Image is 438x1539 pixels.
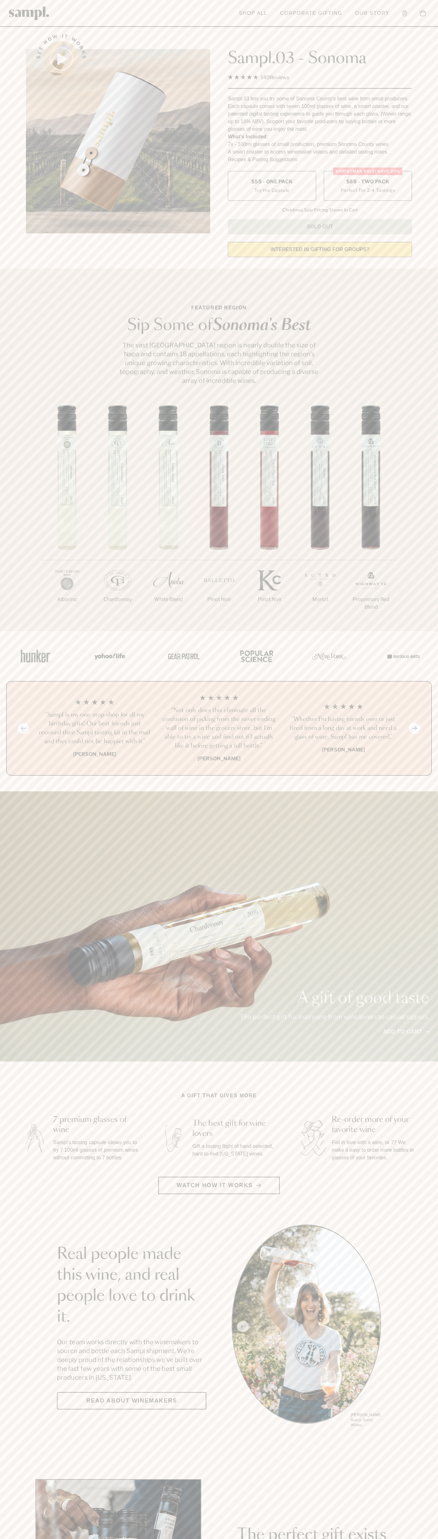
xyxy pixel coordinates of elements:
ul: carousel [232,1225,381,1428]
button: See how it works [44,41,79,77]
li: 3 / 7 [143,405,194,624]
p: Pinot Noir [244,596,295,603]
li: 2 / 7 [92,405,143,624]
li: 6 / 7 [295,405,346,624]
li: 4 / 7 [194,405,244,624]
b: [PERSON_NAME] [73,751,116,757]
a: interested in gifting for groups? [228,242,412,257]
img: Artboard_5_7fdae55a-36fd-43f7-8bfd-f74a06a2878e_x450.png [163,643,201,670]
img: Sampl.03 - Sonoma [26,49,210,233]
a: Corporate Gifting [277,6,346,20]
b: [PERSON_NAME] [322,747,365,753]
p: White Blend [143,596,194,603]
div: slide 1 [232,1225,381,1428]
li: 5 / 7 [244,405,295,624]
li: Recipes & Pairing Suggestions [228,156,412,163]
p: Gift a tasting flight of hand-selected, hard-to-find [US_STATE] wines. [192,1143,278,1158]
p: Chardonnay [92,596,143,603]
a: Our Story [352,6,393,20]
span: $55 - One Pack [251,178,293,185]
img: Artboard_7_5b34974b-f019-449e-91fb-745f8d0877ee_x450.png [384,643,422,670]
a: Add to cart [383,1028,429,1036]
button: Previous slide [17,723,29,734]
h3: “Not only does this eliminate all the confusion of picking from the never ending wall of wine in ... [162,706,276,750]
p: Pinot Noir [194,596,244,603]
li: Christmas Sale Pricing Shown In Cart [279,207,361,213]
em: Sonoma's Best [213,318,311,333]
li: 1 / 4 [38,694,152,763]
p: Our team works directly with the winemakers to source and bottle each Sampl shipment. We’re deepl... [57,1338,206,1382]
p: [PERSON_NAME] Sutro, Sutro Wines [351,1412,381,1428]
p: Featured Region [118,304,320,312]
small: Try the Capsule [254,187,290,193]
h2: A gift that gives more [181,1092,257,1099]
li: 7x - 100ml glasses of small production, premium Sonoma County wines [228,141,412,148]
span: Reviews [270,74,289,80]
img: Artboard_3_0b291449-6e8c-4d07-b2c2-3f3601a19cd1_x450.png [310,643,348,670]
div: Christmas SALE! Save 20% [333,168,403,175]
p: Proprietary Red Blend [346,596,396,611]
small: Perfect For 2-4 Tastings [341,187,395,193]
strong: What’s Included: [228,134,268,139]
span: $88 - Two Pack [346,178,390,185]
div: 140Reviews [228,73,289,82]
img: Artboard_4_28b4d326-c26e-48f9-9c80-911f17d6414e_x450.png [237,643,275,670]
li: A smart coaster to access winemaker videos and detailed tasting notes. [228,148,412,156]
li: 2 / 4 [162,694,276,763]
p: Fall in love with a wine, or 7? We make it easy to order more bottles or glasses of your favorites. [332,1139,418,1162]
a: Shop All [236,6,271,20]
h3: The best gift for wine lovers [192,1118,278,1139]
p: Sampl's tasting capsule allows you to try 7 100ml glasses of premium wines without committing to ... [53,1139,139,1162]
h3: “Sampl is my one-stop shop for all my birthday gifts! Our best friends just received their Sampl ... [38,711,152,746]
li: 1 / 7 [42,405,92,624]
button: Sold Out [228,219,412,234]
p: A gift of good taste [240,991,429,1006]
h2: Sip Some of [118,318,320,333]
h3: “Whether I'm having friends over or just tired from a long day at work and need a glass of wine, ... [286,715,400,742]
div: Sampl.03 lets you try some of Sonoma County's best wine from small producers. Each capsule comes ... [228,95,412,133]
p: The perfect gift for everyone from wine lovers to casual sippers. [240,1012,429,1021]
h2: Real people made this wine, and real people love to drink it. [57,1244,206,1327]
img: Sampl logo [9,6,49,20]
b: [PERSON_NAME] [197,756,241,762]
span: 140 [261,74,270,80]
button: Watch how it works [158,1177,280,1194]
h3: 7 premium glasses of wine [53,1115,139,1135]
p: The vast [GEOGRAPHIC_DATA] region is nearly double the size of Napa and contains 18 appellations,... [118,341,320,385]
button: Next slide [409,723,421,734]
a: Read about Winemakers [57,1392,206,1409]
li: 3 / 4 [286,694,400,763]
img: Artboard_6_04f9a106-072f-468a-bdd7-f11783b05722_x450.png [90,643,128,670]
h3: Re-order more of your favorite wine [332,1115,418,1135]
li: 7 / 7 [346,405,396,631]
p: Albarino [42,596,92,603]
img: Artboard_1_c8cd28af-0030-4af1-819c-248e302c7f06_x450.png [16,643,54,670]
p: Merlot [295,596,346,603]
h1: Sampl.03 - Sonoma [228,49,412,68]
